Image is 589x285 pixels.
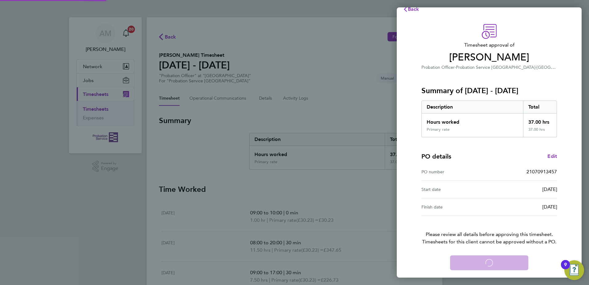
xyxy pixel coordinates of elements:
[489,203,557,211] div: [DATE]
[547,153,557,159] span: Edit
[421,152,451,161] h4: PO details
[414,216,564,246] p: Please review all details before approving this timesheet.
[547,153,557,160] a: Edit
[456,65,535,70] span: Probation Service [GEOGRAPHIC_DATA]
[421,41,557,49] span: Timesheet approval of
[564,265,567,273] div: 9
[455,65,456,70] span: ·
[421,65,455,70] span: Probation Officer
[397,3,425,15] button: Back
[421,168,489,176] div: PO number
[421,101,557,137] div: Summary of 15 - 21 Sep 2025
[526,169,557,175] span: 21070913457
[422,101,523,113] div: Description
[421,203,489,211] div: Finish date
[537,64,581,70] span: [GEOGRAPHIC_DATA]
[422,114,523,127] div: Hours worked
[414,238,564,246] span: Timesheets for this client cannot be approved without a PO.
[564,260,584,280] button: Open Resource Center, 9 new notifications
[427,127,449,132] div: Primary rate
[421,86,557,96] h3: Summary of [DATE] - [DATE]
[421,51,557,64] span: [PERSON_NAME]
[489,186,557,193] div: [DATE]
[523,101,557,113] div: Total
[535,65,537,70] span: ·
[523,127,557,137] div: 37.00 hrs
[421,186,489,193] div: Start date
[523,114,557,127] div: 37.00 hrs
[408,6,419,12] span: Back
